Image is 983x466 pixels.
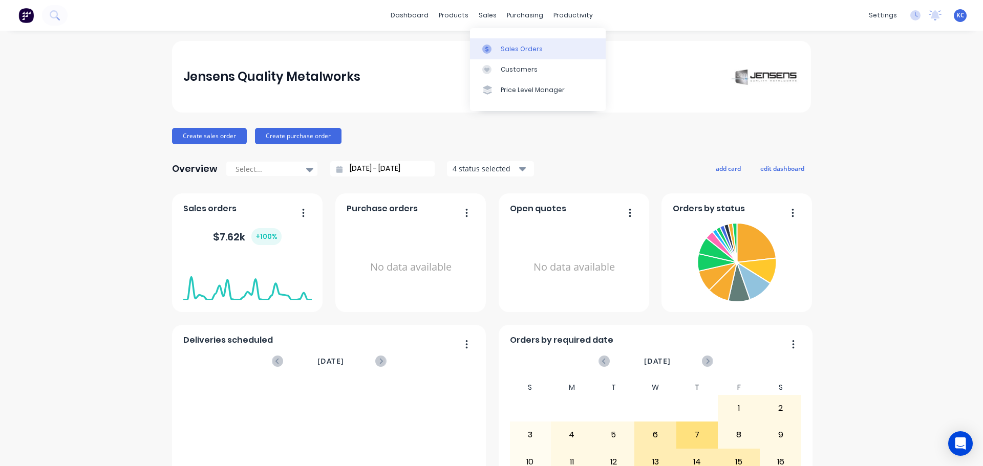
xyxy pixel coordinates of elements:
[676,380,718,395] div: T
[754,162,811,175] button: edit dashboard
[510,334,613,346] span: Orders by required date
[948,431,973,456] div: Open Intercom Messenger
[447,161,534,176] button: 4 status selected
[183,334,273,346] span: Deliveries scheduled
[551,380,593,395] div: M
[501,65,538,74] div: Customers
[718,380,760,395] div: F
[255,128,341,144] button: Create purchase order
[718,422,759,448] div: 8
[677,422,718,448] div: 7
[634,380,676,395] div: W
[644,356,671,367] span: [DATE]
[548,8,598,23] div: productivity
[213,228,282,245] div: $ 7.62k
[18,8,34,23] img: Factory
[434,8,474,23] div: products
[509,380,551,395] div: S
[635,422,676,448] div: 6
[183,203,237,215] span: Sales orders
[502,8,548,23] div: purchasing
[760,395,801,421] div: 2
[347,203,418,215] span: Purchase orders
[593,422,634,448] div: 5
[760,422,801,448] div: 9
[501,85,565,95] div: Price Level Manager
[510,219,638,316] div: No data available
[183,66,360,87] div: Jensens Quality Metalworks
[673,203,745,215] span: Orders by status
[386,8,434,23] a: dashboard
[470,80,606,100] a: Price Level Manager
[864,8,902,23] div: settings
[501,45,543,54] div: Sales Orders
[470,59,606,80] a: Customers
[510,422,551,448] div: 3
[709,162,747,175] button: add card
[718,395,759,421] div: 1
[453,163,517,174] div: 4 status selected
[510,203,566,215] span: Open quotes
[760,380,802,395] div: S
[172,128,247,144] button: Create sales order
[470,38,606,59] a: Sales Orders
[593,380,635,395] div: T
[728,66,800,87] img: Jensens Quality Metalworks
[474,8,502,23] div: sales
[251,228,282,245] div: + 100 %
[317,356,344,367] span: [DATE]
[551,422,592,448] div: 4
[347,219,475,316] div: No data available
[172,159,218,179] div: Overview
[956,11,965,20] span: KC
